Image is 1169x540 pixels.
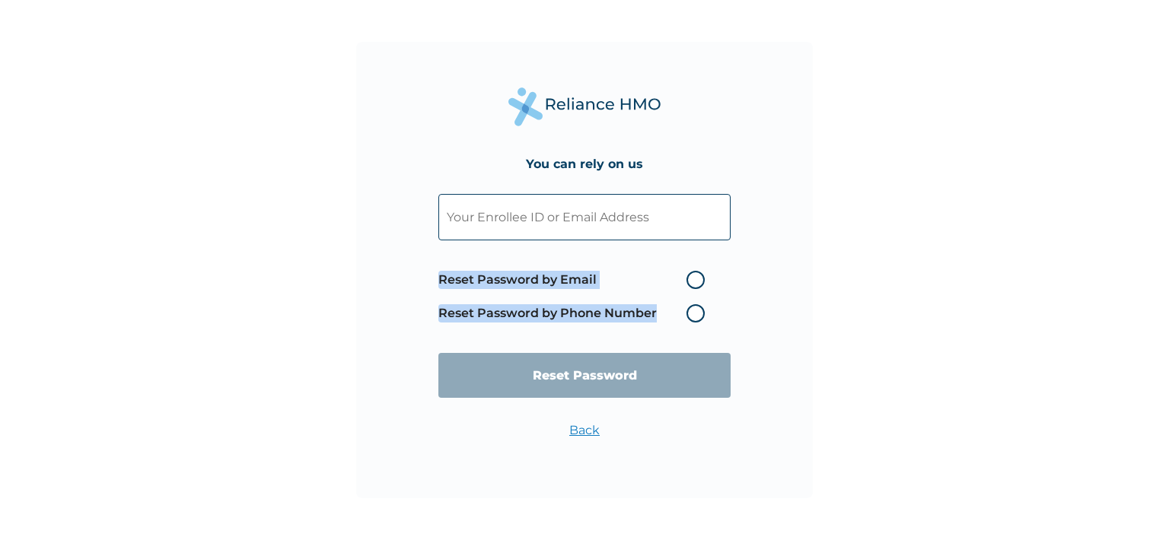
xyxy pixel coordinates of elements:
label: Reset Password by Phone Number [438,304,712,322]
input: Your Enrollee ID or Email Address [438,194,731,240]
input: Reset Password [438,353,731,398]
img: Reliance Health's Logo [508,87,661,126]
h4: You can rely on us [526,157,643,171]
label: Reset Password by Email [438,271,712,289]
a: Back [569,423,600,437]
span: Password reset method [438,263,712,330]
